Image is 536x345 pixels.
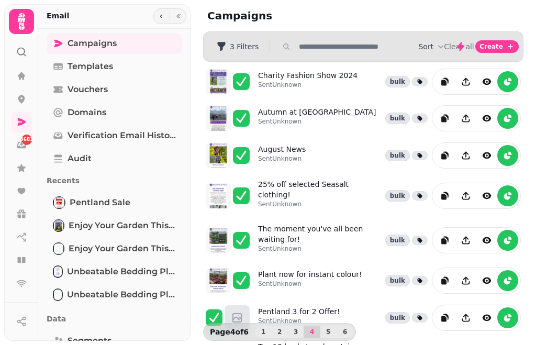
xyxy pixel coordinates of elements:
[455,307,476,328] button: Share campaign preview
[287,326,304,338] button: 3
[455,270,476,291] button: Share campaign preview
[47,309,182,328] p: Data
[455,145,476,166] button: Share campaign preview
[54,220,63,231] img: Enjoy your garden this July!
[54,243,63,254] img: Enjoy your garden this July!
[258,317,340,325] p: Sent Unknown
[68,60,113,73] span: Templates
[434,108,455,129] button: duplicate
[258,70,358,93] a: Charity Fashion Show 2024SentUnknown
[47,79,182,100] a: Vouchers
[455,230,476,251] button: Share campaign preview
[47,10,69,21] h2: Email
[434,270,455,291] button: duplicate
[54,197,64,208] img: Pentland Sale
[206,183,231,208] img: aHR0cHM6Ly9zdGFtcGVkZS1zZXJ2aWNlLXByb2QtdGVtcGxhdGUtcHJldmlld3MuczMuZXUtd2VzdC0xLmFtYXpvbmF3cy5jb...
[497,230,518,251] button: reports
[259,329,267,335] span: 1
[47,238,182,259] a: Enjoy your garden this July!Enjoy your garden this July!
[385,190,410,202] div: bulk
[337,326,353,338] button: 6
[258,224,381,257] a: The moment you've all been waiting for!SentUnknown
[258,306,340,329] a: Pentland 3 for 2 Offer!SentUnknown
[434,185,455,206] button: duplicate
[206,143,231,168] img: aHR0cHM6Ly9zdGFtcGVkZS1zZXJ2aWNlLXByb2QtdGVtcGxhdGUtcHJldmlld3MuczMuZXUtd2VzdC0xLmFtYXpvbmF3cy5jb...
[69,219,176,232] span: Enjoy your garden this July!
[208,38,267,55] button: 3 Filters
[324,329,332,335] span: 5
[385,150,410,161] div: bulk
[476,270,497,291] button: view
[47,56,182,77] a: Templates
[434,71,455,92] button: duplicate
[258,81,358,89] p: Sent Unknown
[497,307,518,328] button: reports
[497,270,518,291] button: reports
[68,83,108,96] span: Vouchers
[476,307,497,328] button: view
[258,117,376,126] p: Sent Unknown
[434,230,455,251] button: duplicate
[320,326,337,338] button: 5
[418,41,446,52] button: Sort
[341,329,349,335] span: 6
[476,71,497,92] button: view
[20,136,33,143] span: 5681
[68,37,117,50] span: Campaigns
[47,33,182,54] a: Campaigns
[54,290,62,300] img: Unbeatable Bedding Plant Offers!
[497,108,518,129] button: reports
[275,329,284,335] span: 2
[47,192,182,213] a: Pentland SalePentland Sale
[476,145,497,166] button: view
[497,145,518,166] button: reports
[475,40,519,53] button: Create
[255,326,272,338] button: 1
[385,76,410,87] div: bulk
[47,171,182,190] p: Recents
[385,312,410,324] div: bulk
[255,326,353,338] nav: Pagination
[304,326,320,338] button: 4
[68,106,106,119] span: Domains
[455,108,476,129] button: Share campaign preview
[258,269,362,292] a: Plant now for instant colour!SentUnknown
[70,196,130,209] span: Pentland Sale
[385,275,410,286] div: bulk
[206,69,231,94] img: aHR0cHM6Ly9zdGFtcGVkZS1zZXJ2aWNlLXByb2QtdGVtcGxhdGUtcHJldmlld3MuczMuZXUtd2VzdC0xLmFtYXpvbmF3cy5jb...
[258,244,381,253] p: Sent Unknown
[455,71,476,92] button: Share campaign preview
[385,235,410,246] div: bulk
[47,215,182,236] a: Enjoy your garden this July!Enjoy your garden this July!
[271,326,288,338] button: 2
[67,265,176,278] span: Unbeatable Bedding Plant Offers!
[497,185,518,206] button: reports
[47,148,182,169] a: Audit
[476,185,497,206] button: view
[258,200,381,208] p: Sent Unknown
[308,329,316,335] span: 4
[455,185,476,206] button: Share campaign preview
[258,107,376,130] a: Autumn at [GEOGRAPHIC_DATA]SentUnknown
[54,266,62,277] img: Unbeatable Bedding Plant Offers!
[207,8,408,23] h2: Campaigns
[434,145,455,166] button: duplicate
[47,284,182,305] a: Unbeatable Bedding Plant Offers!Unbeatable Bedding Plant Offers!
[258,179,381,213] a: 25% off selected Seasalt clothing!SentUnknown
[206,327,253,337] p: Page 4 of 6
[258,280,362,288] p: Sent Unknown
[258,154,306,163] p: Sent Unknown
[230,43,259,50] span: 3 Filters
[206,106,231,131] img: aHR0cHM6Ly9zdGFtcGVkZS1zZXJ2aWNlLXByb2QtdGVtcGxhdGUtcHJldmlld3MuczMuZXUtd2VzdC0xLmFtYXpvbmF3cy5jb...
[434,307,455,328] button: duplicate
[206,268,231,293] img: aHR0cHM6Ly9zdGFtcGVkZS1zZXJ2aWNlLXByb2QtdGVtcGxhdGUtcHJldmlld3MuczMuZXUtd2VzdC0xLmFtYXpvbmF3cy5jb...
[476,230,497,251] button: view
[206,228,231,253] img: aHR0cHM6Ly9zdGFtcGVkZS1zZXJ2aWNlLXByb2QtdGVtcGxhdGUtcHJldmlld3MuczMuZXUtd2VzdC0xLmFtYXpvbmF3cy5jb...
[68,152,92,165] span: Audit
[258,144,306,167] a: August NewsSentUnknown
[69,242,176,255] span: Enjoy your garden this July!
[11,135,32,155] a: 5681
[67,288,176,301] span: Unbeatable Bedding Plant Offers!
[292,329,300,335] span: 3
[385,113,410,124] div: bulk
